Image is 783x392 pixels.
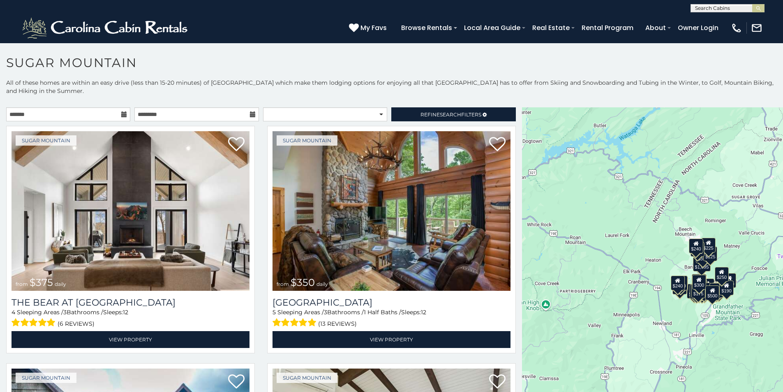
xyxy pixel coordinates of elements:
a: My Favs [349,23,389,33]
img: White-1-2.png [21,16,191,40]
span: Refine Filters [420,111,481,118]
span: (13 reviews) [318,318,357,329]
span: $350 [291,276,315,288]
a: About [641,21,670,35]
div: $155 [722,273,736,288]
a: [GEOGRAPHIC_DATA] [273,297,510,308]
span: 4 [12,308,15,316]
a: Owner Login [674,21,723,35]
a: Sugar Mountain [16,135,76,146]
img: mail-regular-white.png [751,22,762,34]
a: The Bear At [GEOGRAPHIC_DATA] [12,297,249,308]
div: $125 [703,246,717,261]
span: 3 [324,308,327,316]
a: Add to favorites [489,373,506,391]
div: $190 [720,281,734,295]
a: Rental Program [577,21,637,35]
span: 5 [273,308,276,316]
a: Add to favorites [228,373,245,391]
span: 12 [123,308,128,316]
span: daily [316,281,328,287]
div: $240 [671,276,685,290]
img: Grouse Moor Lodge [273,131,510,291]
div: $1,095 [693,257,711,271]
span: Search [440,111,461,118]
a: Sugar Mountain [277,135,337,146]
span: My Favs [360,23,387,33]
div: $195 [709,283,723,298]
a: Add to favorites [489,136,506,153]
div: $225 [702,238,716,253]
span: from [277,281,289,287]
div: $500 [705,285,719,300]
span: $375 [30,276,53,288]
span: daily [55,281,66,287]
div: Sleeping Areas / Bathrooms / Sleeps: [273,308,510,329]
span: from [16,281,28,287]
a: Browse Rentals [397,21,456,35]
a: Grouse Moor Lodge from $350 daily [273,131,510,291]
div: $155 [690,284,704,299]
a: View Property [273,331,510,348]
a: Add to favorites [228,136,245,153]
div: $200 [700,278,714,293]
span: (6 reviews) [58,318,95,329]
div: $190 [692,274,706,289]
div: $250 [715,267,729,282]
a: Local Area Guide [460,21,524,35]
div: $240 [689,239,703,253]
span: 12 [421,308,426,316]
a: RefineSearchFilters [391,107,515,121]
a: Sugar Mountain [16,373,76,383]
div: $300 [692,275,706,290]
a: View Property [12,331,249,348]
img: The Bear At Sugar Mountain [12,131,249,291]
h3: Grouse Moor Lodge [273,297,510,308]
h3: The Bear At Sugar Mountain [12,297,249,308]
a: Real Estate [528,21,574,35]
span: 1 Half Baths / [364,308,401,316]
a: Sugar Mountain [277,373,337,383]
span: 3 [63,308,67,316]
div: $175 [691,283,705,298]
a: The Bear At Sugar Mountain from $375 daily [12,131,249,291]
div: Sleeping Areas / Bathrooms / Sleeps: [12,308,249,329]
img: phone-regular-white.png [731,22,742,34]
